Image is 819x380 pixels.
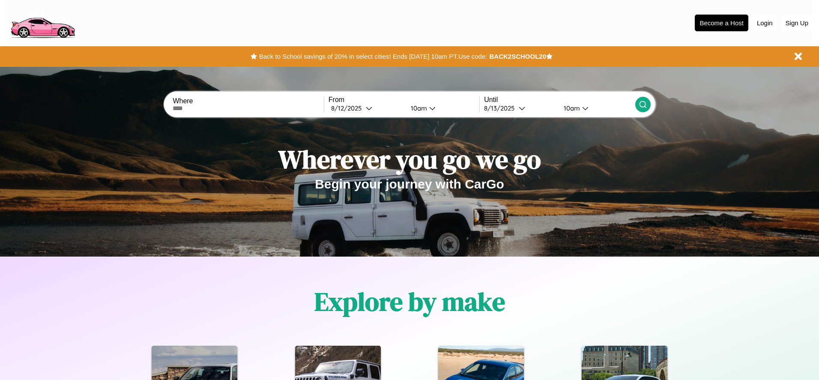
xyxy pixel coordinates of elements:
img: logo [6,4,79,40]
h1: Explore by make [314,284,505,319]
button: 10am [404,104,479,113]
button: Back to School savings of 20% in select cities! Ends [DATE] 10am PT.Use code: [257,51,489,63]
button: Sign Up [781,15,813,31]
div: 8 / 13 / 2025 [484,104,519,112]
b: BACK2SCHOOL20 [489,53,546,60]
button: 10am [557,104,635,113]
button: 8/12/2025 [329,104,404,113]
button: Become a Host [695,15,748,31]
div: 8 / 12 / 2025 [331,104,366,112]
label: Until [484,96,635,104]
div: 10am [407,104,429,112]
label: From [329,96,479,104]
div: 10am [559,104,582,112]
label: Where [173,97,323,105]
button: Login [753,15,777,31]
